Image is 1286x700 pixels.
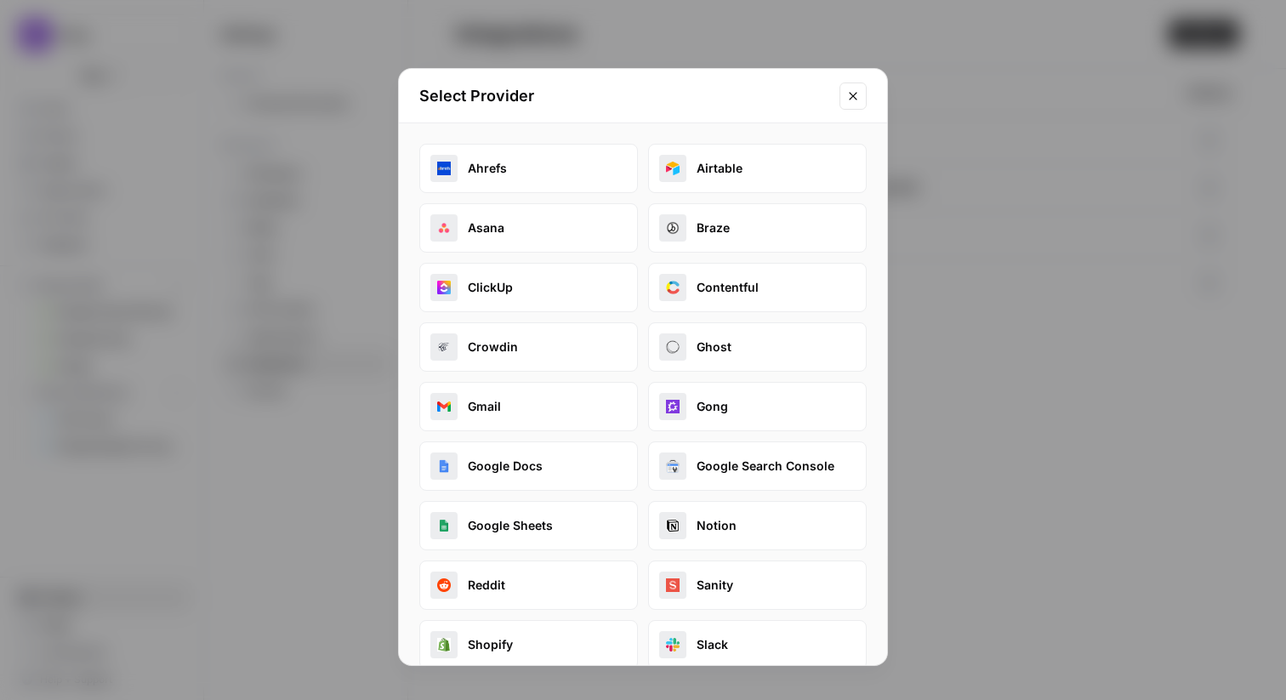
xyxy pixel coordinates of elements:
img: gong [666,400,680,413]
img: reddit [437,578,451,592]
button: asanaAsana [419,203,638,253]
button: sanitySanity [648,561,867,610]
img: google_search_console [666,459,680,473]
button: airtable_oauthAirtable [648,144,867,193]
button: redditReddit [419,561,638,610]
img: braze [666,221,680,235]
button: crowdinCrowdin [419,322,638,372]
img: gmail [437,400,451,413]
h2: Select Provider [419,84,829,108]
button: google_search_consoleGoogle Search Console [648,441,867,491]
img: sanity [666,578,680,592]
img: asana [437,221,451,235]
button: clickupClickUp [419,263,638,312]
button: slackSlack [648,620,867,669]
img: ahrefs [437,162,451,175]
img: ghost [666,340,680,354]
button: gmailGmail [419,382,638,431]
button: notionNotion [648,501,867,550]
img: crowdin [437,340,451,354]
button: gongGong [648,382,867,431]
button: Close modal [839,83,867,110]
img: clickup [437,281,451,294]
img: google_docs [437,459,451,473]
img: contentful [666,281,680,294]
img: slack [666,638,680,652]
img: google_sheets [437,519,451,532]
button: shopifyShopify [419,620,638,669]
img: airtable_oauth [666,162,680,175]
button: contentfulContentful [648,263,867,312]
button: ahrefsAhrefs [419,144,638,193]
img: notion [666,519,680,532]
button: brazeBraze [648,203,867,253]
button: google_docsGoogle Docs [419,441,638,491]
button: ghostGhost [648,322,867,372]
button: google_sheetsGoogle Sheets [419,501,638,550]
img: shopify [437,638,451,652]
